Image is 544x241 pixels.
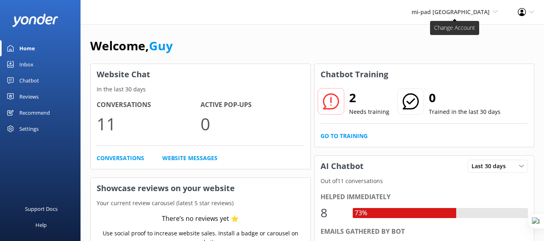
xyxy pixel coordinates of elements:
div: Inbox [19,56,33,72]
div: Home [19,40,35,56]
p: Out of 11 conversations [314,177,534,185]
h4: Active Pop-ups [201,100,304,110]
a: Go to Training [321,132,368,140]
div: Settings [19,121,39,137]
div: 8 [321,203,345,222]
h2: 2 [349,88,389,107]
img: yonder-white-logo.png [12,14,58,27]
h3: Website Chat [91,64,310,85]
h3: AI Chatbot [314,156,370,177]
div: Reviews [19,89,39,105]
a: Guy [149,37,173,54]
div: There’s no reviews yet ⭐ [162,214,239,224]
div: Chatbot [19,72,39,89]
div: Emails gathered by bot [321,227,528,237]
p: Trained in the last 30 days [429,107,501,116]
div: Recommend [19,105,50,121]
span: Last 30 days [472,162,511,171]
h3: Showcase reviews on your website [91,178,310,199]
div: Helped immediately [321,192,528,202]
a: Website Messages [162,154,217,163]
h2: 0 [429,88,501,107]
h4: Conversations [97,100,201,110]
h1: Welcome, [90,36,173,56]
a: Conversations [97,154,144,163]
div: 73% [353,208,369,218]
p: Your current review carousel (latest 5 star reviews) [91,199,310,208]
p: 0 [201,110,304,137]
div: Support Docs [25,201,58,217]
h3: Chatbot Training [314,64,394,85]
p: 11 [97,110,201,137]
p: In the last 30 days [91,85,310,94]
div: Help [35,217,47,233]
p: Needs training [349,107,389,116]
span: mi-pad [GEOGRAPHIC_DATA] [412,8,490,16]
